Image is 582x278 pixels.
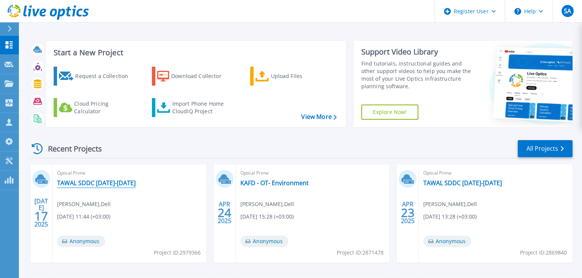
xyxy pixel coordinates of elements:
span: SA [564,8,571,14]
div: Upload Files [271,69,331,84]
span: [DATE] 11:44 (+03:00) [57,212,110,221]
div: Cloud Pricing Calculator [74,100,135,115]
span: [DATE] 15:28 (+03:00) [240,212,294,221]
span: 23 [401,209,415,216]
a: Explore Now! [361,105,419,120]
span: Optical Prime [240,169,385,177]
div: APR 2025 [217,199,232,226]
div: Support Video Library [361,47,471,57]
a: Request a Collection [54,67,138,86]
span: Anonymous [423,236,471,247]
a: TAWAL SDDC [DATE]-[DATE] [57,179,136,187]
a: TAWAL SDDC [DATE]-[DATE] [423,179,502,187]
span: Project ID: 2871478 [337,248,384,257]
a: Upload Files [250,67,334,86]
div: Request a Collection [75,69,136,84]
span: Optical Prime [423,169,568,177]
a: All Projects [518,140,573,157]
a: KAFD - OT- Environment [240,179,309,187]
span: 24 [218,209,231,216]
span: Anonymous [240,236,288,247]
div: Recent Projects [29,139,112,158]
h3: Start a New Project [54,48,336,57]
div: Download Collector [171,69,232,84]
a: Download Collector [152,67,236,86]
span: [PERSON_NAME] , Dell [423,200,477,208]
div: [DATE] 2025 [34,199,48,226]
span: Project ID: 2869840 [520,248,567,257]
a: Cloud Pricing Calculator [54,98,138,117]
span: [PERSON_NAME] , Dell [57,200,111,208]
div: APR 2025 [401,199,415,226]
span: [PERSON_NAME] , Dell [240,200,294,208]
span: Anonymous [57,236,105,247]
span: [DATE] 13:28 (+03:00) [423,212,477,221]
span: 17 [34,213,48,219]
div: Find tutorials, instructional guides and other support videos to help you make the most of your L... [361,60,471,90]
div: Import Phone Home CloudIQ Project [172,100,231,115]
span: Project ID: 2979366 [154,248,201,257]
span: Optical Prime [57,169,202,177]
a: View More [301,113,336,120]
